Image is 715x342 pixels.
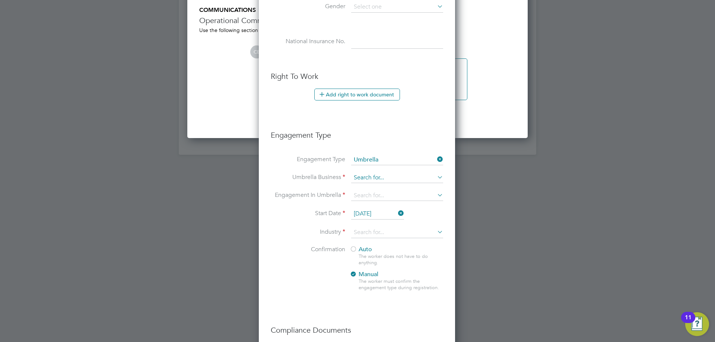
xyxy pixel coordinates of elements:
[351,191,443,201] input: Search for...
[314,89,400,100] button: Add right to work document
[350,271,378,278] span: Manual
[271,191,345,199] label: Engagement In Umbrella
[351,1,443,13] input: Select one
[351,227,443,238] input: Search for...
[351,155,443,165] input: Select one
[271,210,345,217] label: Start Date
[271,318,443,335] h3: Compliance Documents
[271,156,345,163] label: Engagement Type
[351,173,443,183] input: Search for...
[271,3,345,10] label: Gender
[271,71,443,81] h3: Right To Work
[250,45,263,58] span: CB
[199,16,516,25] h3: Operational Communications
[271,38,345,45] label: National Insurance No.
[359,253,443,266] div: The worker does not have to do anything.
[271,173,345,181] label: Umbrella Business
[199,27,516,33] div: Use the following section to share any operational communications between Supply Chain participants.
[351,208,404,220] input: Select one
[685,317,692,327] div: 11
[199,6,516,14] h5: COMMUNICATIONS
[359,278,443,291] div: The worker must confirm the engagement type during registration.
[271,123,443,140] h3: Engagement Type
[271,246,345,253] label: Confirmation
[685,312,709,336] button: Open Resource Center, 11 new notifications
[350,246,372,253] span: Auto
[271,228,345,236] label: Industry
